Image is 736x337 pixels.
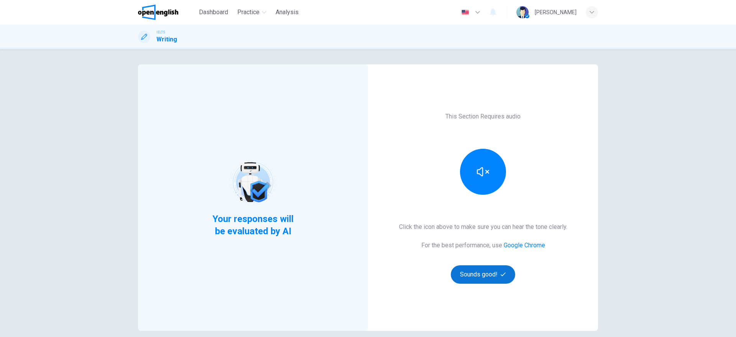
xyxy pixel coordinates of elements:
[207,213,300,237] span: Your responses will be evaluated by AI
[138,5,196,20] a: OpenEnglish logo
[535,8,577,17] div: [PERSON_NAME]
[196,5,231,19] button: Dashboard
[276,8,299,17] span: Analysis
[237,8,260,17] span: Practice
[234,5,269,19] button: Practice
[199,8,228,17] span: Dashboard
[156,30,165,35] span: IELTS
[445,112,521,121] h6: This Section Requires audio
[156,35,177,44] h1: Writing
[516,6,529,18] img: Profile picture
[421,241,545,250] h6: For the best performance, use
[451,265,515,284] button: Sounds good!
[399,222,567,232] h6: Click the icon above to make sure you can hear the tone clearly.
[138,5,178,20] img: OpenEnglish logo
[228,158,277,207] img: robot icon
[504,242,545,249] a: Google Chrome
[273,5,302,19] button: Analysis
[460,10,470,15] img: en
